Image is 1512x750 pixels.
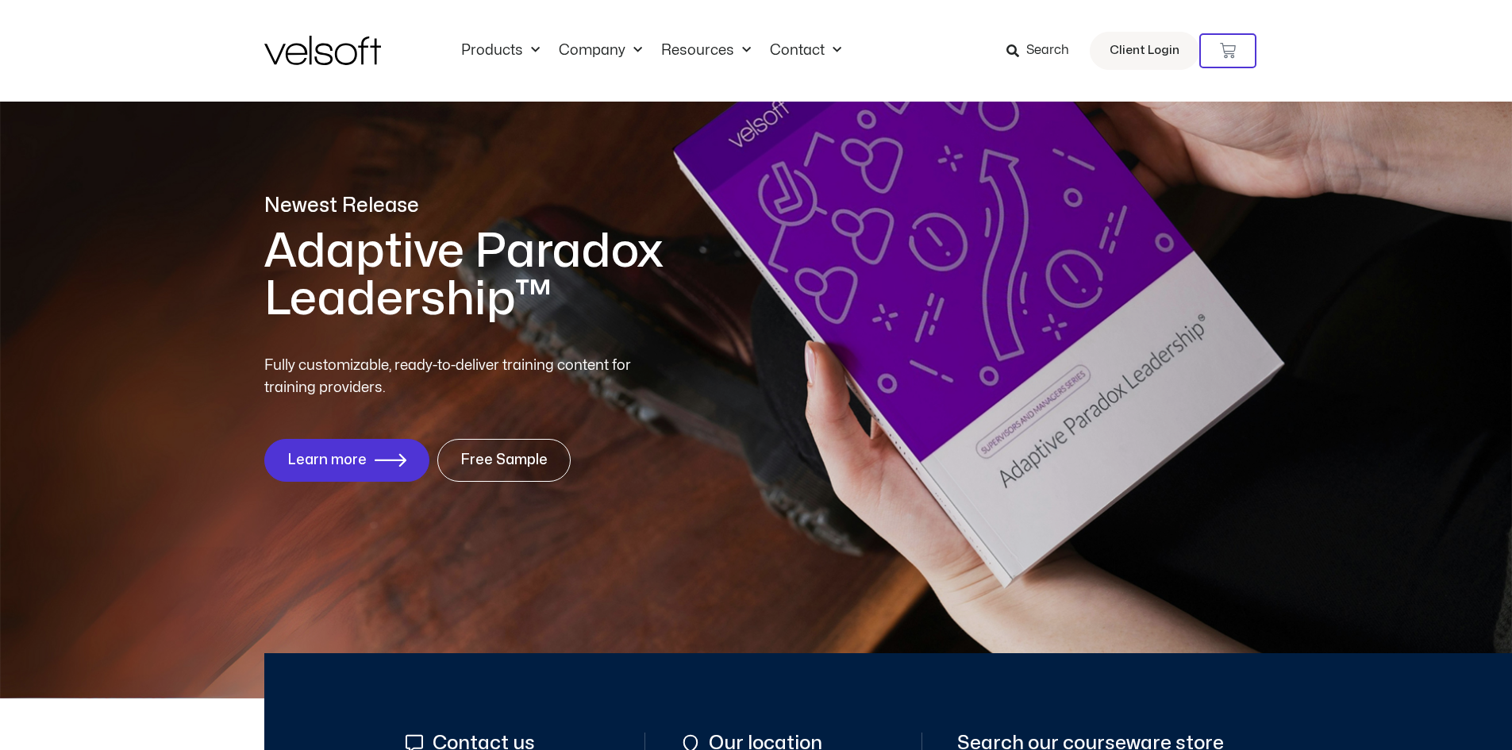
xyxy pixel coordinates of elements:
a: Client Login [1090,32,1199,70]
a: Search [1006,37,1080,64]
span: Search [1026,40,1069,61]
a: ProductsMenu Toggle [452,42,549,60]
span: Client Login [1110,40,1179,61]
h1: Adaptive Paradox Leadership™ [264,228,844,323]
a: ContactMenu Toggle [760,42,851,60]
a: Learn more [264,439,429,482]
span: Learn more [287,452,367,468]
nav: Menu [452,42,851,60]
span: Free Sample [460,452,548,468]
a: CompanyMenu Toggle [549,42,652,60]
p: Newest Release [264,192,844,220]
img: Velsoft Training Materials [264,36,381,65]
p: Fully customizable, ready-to-deliver training content for training providers. [264,355,660,399]
a: ResourcesMenu Toggle [652,42,760,60]
a: Free Sample [437,439,571,482]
